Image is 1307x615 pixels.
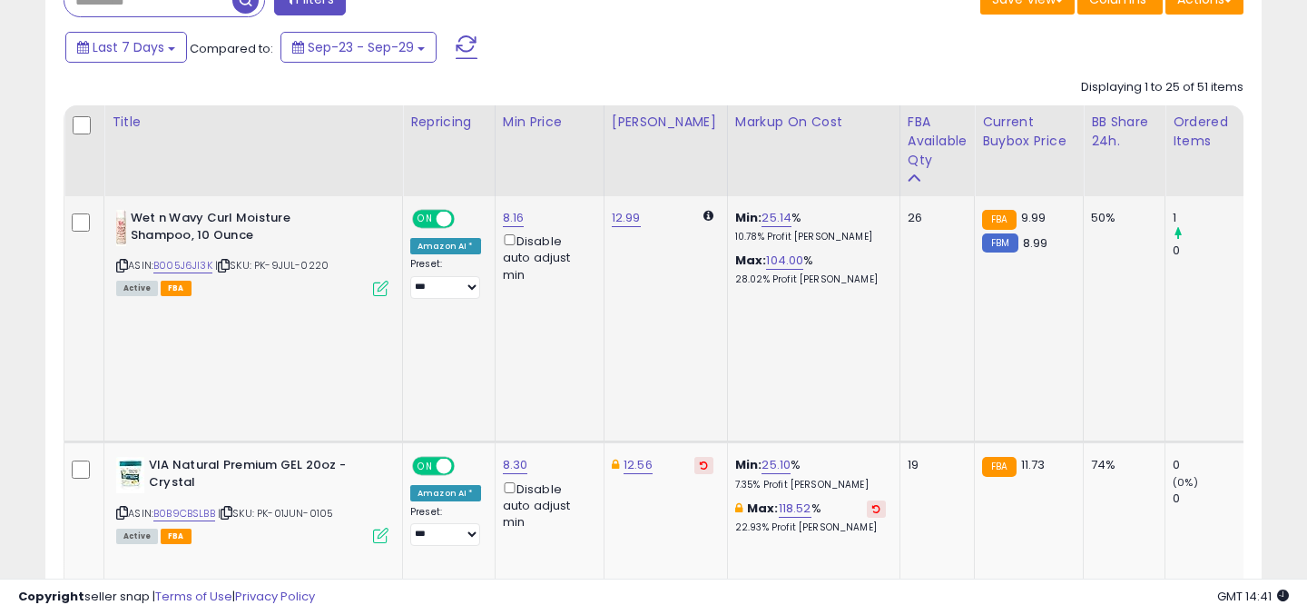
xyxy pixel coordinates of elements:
[735,457,886,491] div: %
[908,457,960,473] div: 19
[1091,113,1157,151] div: BB Share 24h.
[982,113,1076,151] div: Current Buybox Price
[1023,234,1048,252] span: 8.99
[116,281,158,296] span: All listings currently available for purchase on Amazon
[410,258,481,299] div: Preset:
[735,479,886,491] p: 7.35% Profit [PERSON_NAME]
[452,459,481,474] span: OFF
[503,209,525,227] a: 8.16
[779,500,811,518] a: 118.52
[908,210,960,226] div: 26
[410,485,481,501] div: Amazon AI *
[161,529,192,544] span: FBA
[762,456,791,474] a: 25.10
[1173,491,1246,507] div: 0
[1021,209,1047,226] span: 9.99
[65,32,187,63] button: Last 7 Days
[1173,475,1198,490] small: (0%)
[280,32,437,63] button: Sep-23 - Sep-29
[18,588,84,605] strong: Copyright
[1173,243,1246,259] div: 0
[624,456,653,474] a: 12.56
[503,456,528,474] a: 8.30
[1091,457,1151,473] div: 74%
[1173,113,1239,151] div: Ordered Items
[1081,79,1243,96] div: Displaying 1 to 25 of 51 items
[1173,457,1246,473] div: 0
[735,210,886,243] div: %
[1217,588,1289,605] span: 2025-10-7 14:41 GMT
[612,209,641,227] a: 12.99
[116,457,388,541] div: ASIN:
[503,113,596,132] div: Min Price
[308,38,414,56] span: Sep-23 - Sep-29
[116,210,388,294] div: ASIN:
[235,588,315,605] a: Privacy Policy
[414,212,437,227] span: ON
[410,113,487,132] div: Repricing
[503,231,590,283] div: Disable auto adjust min
[414,459,437,474] span: ON
[735,456,762,473] b: Min:
[1173,210,1246,226] div: 1
[747,500,779,517] b: Max:
[218,506,333,521] span: | SKU: PK-01JUN-0105
[116,457,144,493] img: 416dRJxn5QL._SL40_.jpg
[735,231,886,243] p: 10.78% Profit [PERSON_NAME]
[1021,456,1046,473] span: 11.73
[982,233,1017,253] small: FBM
[735,501,886,534] div: %
[735,113,892,132] div: Markup on Cost
[116,529,158,544] span: All listings currently available for purchase on Amazon
[1091,210,1151,226] div: 50%
[149,457,369,495] b: VIA Natural Premium GEL 20oz - Crystal
[452,212,481,227] span: OFF
[116,210,126,246] img: 31M6NbFvERL._SL40_.jpg
[735,209,762,226] b: Min:
[735,252,767,269] b: Max:
[153,506,215,521] a: B0B9CBSLBB
[161,281,192,296] span: FBA
[155,588,232,605] a: Terms of Use
[215,258,329,273] span: | SKU: PK-9JUL-0220
[612,113,720,132] div: [PERSON_NAME]
[410,238,481,254] div: Amazon AI *
[18,589,315,606] div: seller snap | |
[735,273,886,286] p: 28.02% Profit [PERSON_NAME]
[727,105,899,196] th: The percentage added to the cost of goods (COGS) that forms the calculator for Min & Max prices.
[190,40,273,57] span: Compared to:
[982,210,1016,230] small: FBA
[131,210,351,248] b: Wet n Wavy Curl Moisture Shampoo, 10 Ounce
[908,113,967,170] div: FBA Available Qty
[93,38,164,56] span: Last 7 Days
[762,209,791,227] a: 25.14
[735,253,886,286] div: %
[735,521,886,534] p: 22.93% Profit [PERSON_NAME]
[766,252,803,270] a: 104.00
[410,506,481,547] div: Preset:
[112,113,395,132] div: Title
[153,258,212,273] a: B005J6JI3K
[982,457,1016,477] small: FBA
[503,479,590,531] div: Disable auto adjust min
